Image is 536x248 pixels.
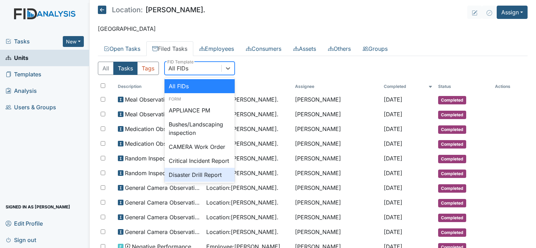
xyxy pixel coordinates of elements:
span: Completed [438,199,466,207]
div: EMERGENCY Work Order [165,182,235,204]
a: Others [322,41,357,56]
span: Location : [PERSON_NAME]. [206,169,279,177]
span: Completed [438,96,466,104]
button: Tasks [113,62,138,75]
td: [PERSON_NAME] [292,137,381,151]
th: Toggle SortBy [381,81,435,92]
span: Location: [112,6,143,13]
th: Assignee [292,81,381,92]
span: [DATE] [384,184,402,191]
span: [DATE] [384,170,402,177]
div: Type filter [98,62,159,75]
a: Tasks [6,37,63,46]
span: Templates [6,69,41,80]
span: Location : [PERSON_NAME]. [206,125,279,133]
span: Analysis [6,85,37,96]
div: Disaster Drill Report [165,168,235,182]
span: [DATE] [384,199,402,206]
a: Groups [357,41,394,56]
span: [DATE] [384,111,402,118]
div: APPLIANCE PM [165,103,235,117]
a: Filed Tasks [146,41,193,56]
span: Completed [438,170,466,178]
span: Location : [PERSON_NAME]. [206,184,279,192]
span: Location : [PERSON_NAME]. [206,95,279,104]
span: Completed [438,125,466,134]
div: All FIDs [165,79,235,93]
td: [PERSON_NAME] [292,122,381,137]
button: Assign [497,6,528,19]
span: Completed [438,140,466,149]
td: [PERSON_NAME] [292,107,381,122]
span: General Camera Observation [125,198,201,207]
span: General Camera Observation [125,228,201,236]
button: New [63,36,84,47]
span: Meal Observation [125,110,171,118]
span: Location : [PERSON_NAME]. [206,139,279,148]
th: Actions [492,81,527,92]
span: Location : [PERSON_NAME]. [206,228,279,236]
td: [PERSON_NAME] [292,166,381,181]
span: Location : [PERSON_NAME]. [206,154,279,163]
span: [DATE] [384,96,402,103]
div: All FIDs [168,64,188,73]
span: Random Inspection for AM [125,154,195,163]
p: [GEOGRAPHIC_DATA] [98,25,528,33]
span: Medication Observation Checklist [125,125,201,133]
td: [PERSON_NAME] [292,151,381,166]
div: Form [165,96,235,102]
span: [DATE] [384,140,402,147]
span: Sign out [6,234,36,245]
a: Employees [193,41,240,56]
td: [PERSON_NAME] [292,92,381,107]
span: [DATE] [384,155,402,162]
th: Toggle SortBy [115,81,204,92]
td: [PERSON_NAME] [292,181,381,195]
td: [PERSON_NAME] [292,225,381,240]
span: Completed [438,184,466,193]
th: Toggle SortBy [203,81,292,92]
span: Location : [PERSON_NAME]. [206,198,279,207]
span: Completed [438,214,466,222]
span: Users & Groups [6,102,56,113]
span: Completed [438,155,466,163]
span: Location : [PERSON_NAME]. [206,110,279,118]
span: Units [6,53,28,63]
div: Critical Incident Report [165,154,235,168]
span: Medication Observation Checklist [125,139,201,148]
button: All [98,62,114,75]
span: Meal Observation [125,95,171,104]
span: Edit Profile [6,218,43,229]
a: Open Tasks [98,41,146,56]
span: [DATE] [384,214,402,221]
td: [PERSON_NAME] [292,210,381,225]
a: Consumers [240,41,287,56]
div: Bushes/Landscaping inspection [165,117,235,140]
span: Random Inspection for Evening [125,169,201,177]
div: CAMERA Work Order [165,140,235,154]
a: Assets [287,41,322,56]
input: Toggle All Rows Selected [101,83,105,88]
button: Tags [137,62,159,75]
span: [DATE] [384,125,402,132]
span: Completed [438,228,466,237]
span: Location : [PERSON_NAME]. [206,213,279,221]
th: Toggle SortBy [435,81,492,92]
span: [DATE] [384,228,402,235]
h5: [PERSON_NAME]. [98,6,205,14]
td: [PERSON_NAME] [292,195,381,210]
span: General Camera Observation [125,184,201,192]
span: Completed [438,111,466,119]
span: General Camera Observation [125,213,201,221]
span: Signed in as [PERSON_NAME] [6,201,70,212]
